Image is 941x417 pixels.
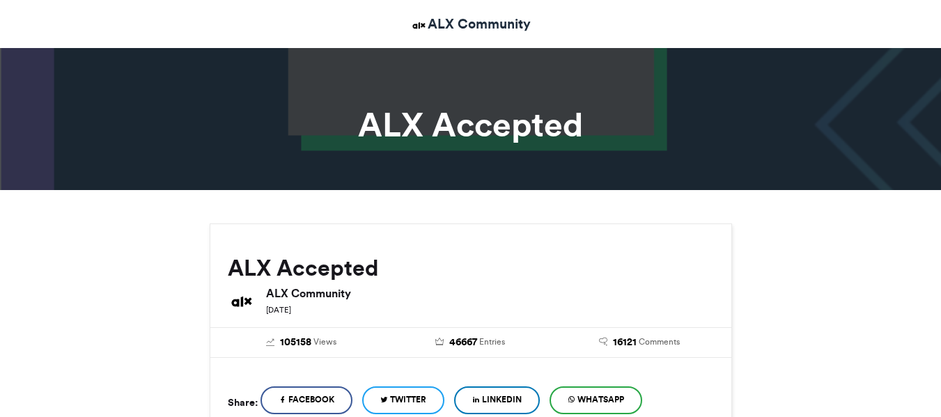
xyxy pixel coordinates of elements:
[566,335,714,350] a: 16121 Comments
[577,393,624,406] span: WhatsApp
[228,335,376,350] a: 105158 Views
[84,108,857,141] h1: ALX Accepted
[482,393,522,406] span: LinkedIn
[228,255,714,281] h2: ALX Accepted
[228,288,256,315] img: ALX Community
[550,386,642,414] a: WhatsApp
[479,336,505,348] span: Entries
[454,386,540,414] a: LinkedIn
[410,14,531,34] a: ALX Community
[280,335,311,350] span: 105158
[288,393,334,406] span: Facebook
[639,336,680,348] span: Comments
[390,393,426,406] span: Twitter
[266,288,714,299] h6: ALX Community
[613,335,637,350] span: 16121
[266,305,291,315] small: [DATE]
[313,336,336,348] span: Views
[410,17,428,34] img: ALX Community
[396,335,545,350] a: 46667 Entries
[362,386,444,414] a: Twitter
[449,335,477,350] span: 46667
[228,393,258,411] h5: Share:
[260,386,352,414] a: Facebook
